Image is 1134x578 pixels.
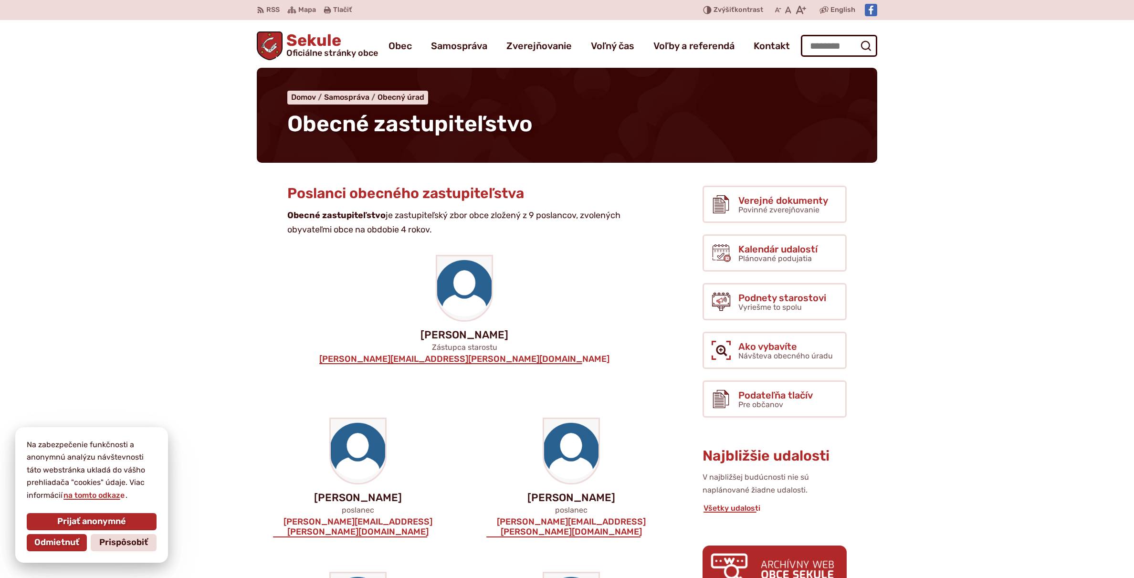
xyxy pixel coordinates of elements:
a: Obecný úrad [378,93,424,102]
span: Kalendár udalostí [738,244,818,254]
p: Zástupca starostu [272,343,657,352]
a: Domov [291,93,324,102]
a: Podateľňa tlačív Pre občanov [703,380,847,418]
span: Podateľňa tlačív [738,390,813,400]
a: Obec [388,32,412,59]
span: English [830,4,855,16]
a: Verejné dokumenty Povinné zverejňovanie [703,186,847,223]
span: Prispôsobiť [99,537,148,548]
span: Samospráva [324,93,369,102]
span: Povinné zverejňovanie [738,205,819,214]
a: Zverejňovanie [506,32,572,59]
img: 146-1468479_my-profile-icon-blank-profile-picture-circle-hd [331,419,385,483]
span: Zvýšiť [714,6,735,14]
p: [PERSON_NAME] [272,329,657,341]
span: RSS [266,4,280,16]
img: 146-1468479_my-profile-icon-blank-profile-picture-circle-hd [544,419,598,483]
span: Tlačiť [333,6,352,14]
img: Prejsť na Facebook stránku [865,4,877,16]
span: Poslanci obecného zastupiteľstva [287,185,524,202]
p: Na zabezpečenie funkčnosti a anonymnú analýzu návštevnosti táto webstránka ukladá do vášho prehli... [27,439,157,502]
a: Voľby a referendá [653,32,735,59]
p: [PERSON_NAME] [272,492,443,504]
span: Podnety starostovi [738,293,826,303]
span: Sekule [283,32,378,57]
p: poslanec [272,505,443,515]
span: Verejné dokumenty [738,195,828,206]
span: Vyriešme to spolu [738,303,802,312]
a: Samospráva [324,93,378,102]
span: Prijať anonymné [57,516,126,527]
strong: Obecné zastupiteľstvo [287,210,386,221]
a: Ako vybavíte Návšteva obecného úradu [703,332,847,369]
a: Podnety starostovi Vyriešme to spolu [703,283,847,320]
a: Všetky udalosti [703,504,761,513]
button: Prispôsobiť [91,534,157,551]
span: Pre občanov [738,400,783,409]
span: Obecné zastupiteľstvo [287,111,533,137]
a: [PERSON_NAME][EMAIL_ADDRESS][PERSON_NAME][DOMAIN_NAME] [318,354,610,365]
button: Odmietnuť [27,534,87,551]
p: poslanec [485,505,657,515]
span: Odmietnuť [34,537,79,548]
img: Prejsť na domovskú stránku [257,32,283,60]
a: [PERSON_NAME][EMAIL_ADDRESS][PERSON_NAME][DOMAIN_NAME] [272,517,443,537]
h3: Najbližšie udalosti [703,448,847,464]
img: 146-1468479_my-profile-icon-blank-profile-picture-circle-hd [437,256,492,320]
a: English [829,4,857,16]
a: [PERSON_NAME][EMAIL_ADDRESS][PERSON_NAME][DOMAIN_NAME] [485,517,657,537]
button: Prijať anonymné [27,513,157,530]
a: Samospráva [431,32,487,59]
a: Voľný čas [591,32,634,59]
a: Logo Sekule, prejsť na domovskú stránku. [257,32,378,60]
a: Kontakt [754,32,790,59]
p: V najbližšej budúcnosti nie sú naplánované žiadne udalosti. [703,471,847,496]
span: Návšteva obecného úradu [738,351,833,360]
a: na tomto odkaze [63,491,126,500]
span: kontrast [714,6,763,14]
span: Oficiálne stránky obce [286,49,378,57]
p: [PERSON_NAME] [485,492,657,504]
span: Domov [291,93,316,102]
span: Mapa [298,4,316,16]
span: Plánované podujatia [738,254,812,263]
a: Kalendár udalostí Plánované podujatia [703,234,847,272]
p: je zastupiteľský zbor obce zložený z 9 poslancov, zvolených obyvateľmi obce na obdobie 4 rokov. [287,209,626,237]
span: Ako vybavíte [738,341,833,352]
